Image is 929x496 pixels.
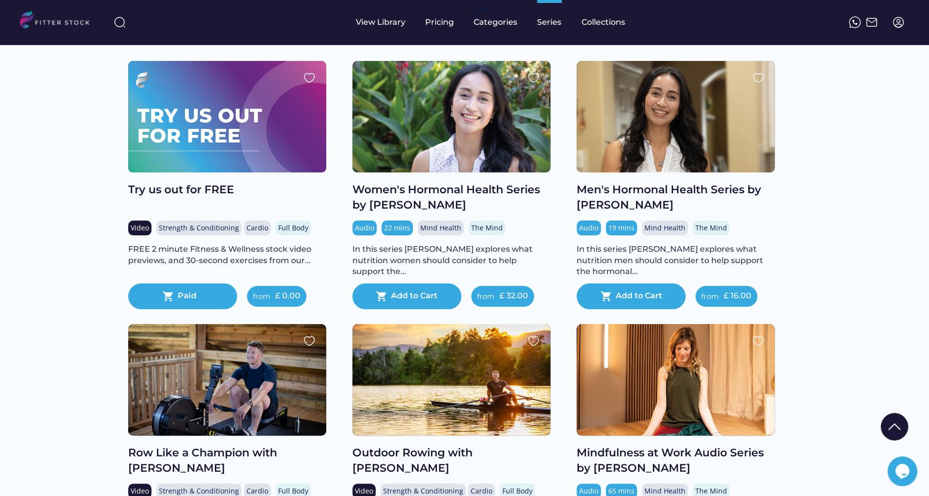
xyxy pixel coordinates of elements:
iframe: chat widget [887,456,919,486]
div: In this series [PERSON_NAME] explores what nutrition women should consider to help support the... [352,244,550,277]
img: search-normal%203.svg [114,16,126,28]
img: profile-circle.svg [892,16,904,28]
div: Men's Hormonal Health Series by [PERSON_NAME] [577,182,775,213]
div: Add to Cart [616,290,662,302]
div: Collections [582,17,625,28]
div: Full Body [502,486,533,496]
div: 22 mins [384,223,410,233]
div: Mind Health [420,223,461,233]
div: Cardio [471,486,492,496]
div: Categories [474,17,517,28]
div: £ 0.00 [275,290,300,301]
button: shopping_cart [600,290,612,302]
img: meteor-icons_whatsapp%20%281%29.svg [849,16,861,28]
button: shopping_cart [376,290,388,302]
div: Mind Health [644,486,685,496]
div: Audio [355,223,374,233]
div: Video [131,486,149,496]
img: Group%201000002322%20%281%29.svg [880,413,908,441]
div: Full Body [278,223,308,233]
div: The Mind [695,223,727,233]
div: The Mind [471,223,503,233]
img: Frame%2051.svg [866,16,878,28]
div: In this series [PERSON_NAME] explores what nutrition men should consider to help support the horm... [577,244,775,277]
div: Mind Health [644,223,685,233]
div: FREE 2 minute Fitness & Wellness stock video previews, and 30-second exercises from our... [128,244,326,266]
img: heart.svg [528,335,539,347]
div: Row Like a Champion with [PERSON_NAME] [128,445,326,476]
div: Paid [178,290,202,302]
div: Full Body [278,486,308,496]
img: heart.svg [303,335,315,347]
div: Audio [579,486,598,496]
button: shopping_cart [162,290,174,302]
div: from [253,292,270,302]
div: Try us out for FREE [128,182,326,198]
div: Series [537,17,562,28]
div: View Library [356,17,405,28]
img: heart.svg [752,335,764,347]
div: Outdoor Rowing with [PERSON_NAME] [352,445,550,476]
div: fvck [474,5,487,15]
div: from [477,292,494,302]
div: Cardio [246,223,268,233]
img: heart.svg [303,72,315,84]
div: Mindfulness at Work Audio Series by [PERSON_NAME] [577,445,775,476]
div: from [701,292,719,302]
div: Audio [579,223,598,233]
img: heart.svg [528,72,539,84]
div: 65 mins [608,486,635,496]
div: The Mind [695,486,727,496]
div: Video [131,223,149,233]
img: LOGO.svg [20,11,98,31]
div: Strength & Conditioning [159,223,239,233]
div: Women's Hormonal Health Series by [PERSON_NAME] [352,182,550,213]
div: Add to Cart [391,290,438,302]
div: £ 32.00 [499,290,528,301]
img: heart.svg [752,72,764,84]
div: Cardio [246,486,268,496]
div: Strength & Conditioning [159,486,239,496]
div: Strength & Conditioning [383,486,463,496]
div: Video [355,486,373,496]
div: £ 16.00 [724,290,751,301]
div: 19 mins [608,223,635,233]
div: Pricing [425,17,454,28]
